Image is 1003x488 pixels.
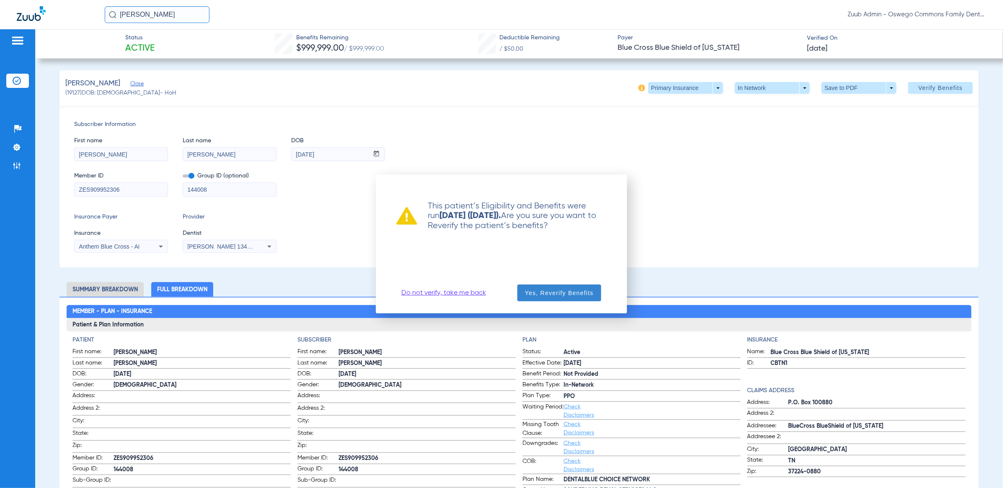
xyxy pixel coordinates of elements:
[417,201,607,231] p: This patient’s Eligibility and Benefits were run Are you sure you want to Reverify the patient’s ...
[525,289,594,297] span: Yes, Reverify Benefits
[517,285,601,301] button: Yes, Reverify Benefits
[396,207,417,225] img: warning already ran verification recently
[439,212,501,220] strong: [DATE] ([DATE]).
[401,289,486,297] a: Do not verify, take me back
